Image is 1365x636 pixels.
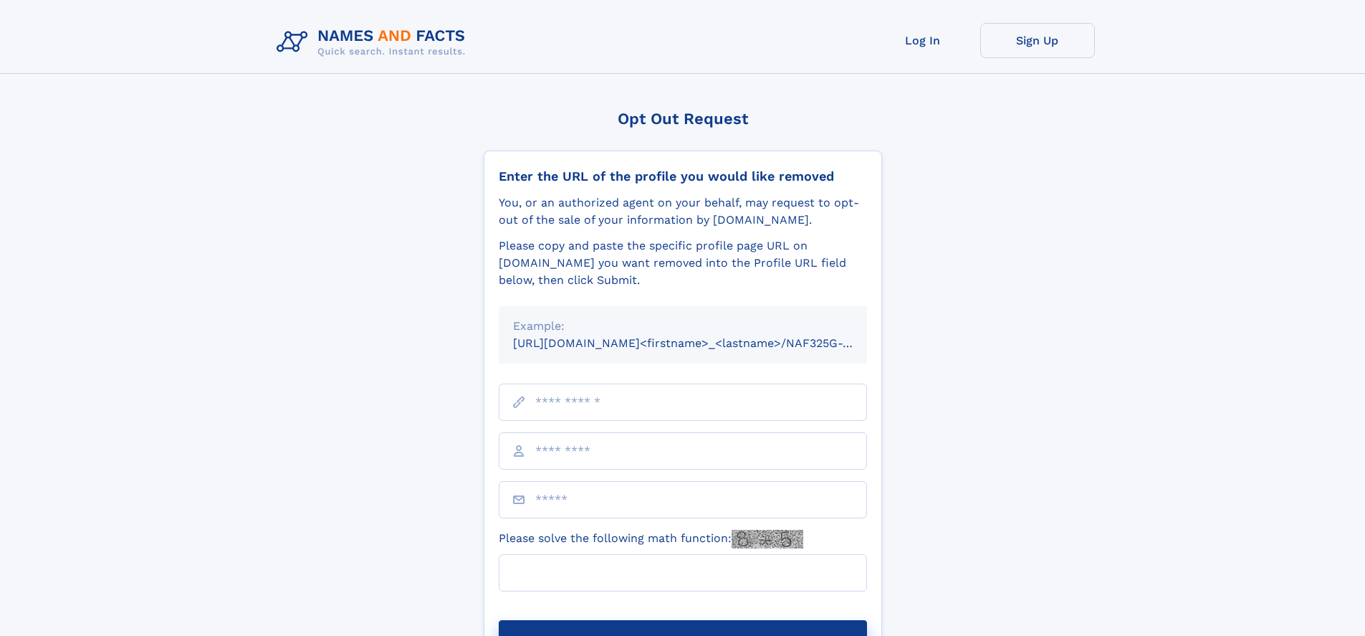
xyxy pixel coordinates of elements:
[499,169,867,184] div: Enter the URL of the profile you would like removed
[271,23,477,62] img: Logo Names and Facts
[499,530,803,549] label: Please solve the following math function:
[980,23,1095,58] a: Sign Up
[499,237,867,289] div: Please copy and paste the specific profile page URL on [DOMAIN_NAME] you want removed into the Pr...
[484,110,882,128] div: Opt Out Request
[866,23,980,58] a: Log In
[513,336,894,350] small: [URL][DOMAIN_NAME]<firstname>_<lastname>/NAF325G-xxxxxxxx
[513,318,853,335] div: Example:
[499,194,867,229] div: You, or an authorized agent on your behalf, may request to opt-out of the sale of your informatio...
